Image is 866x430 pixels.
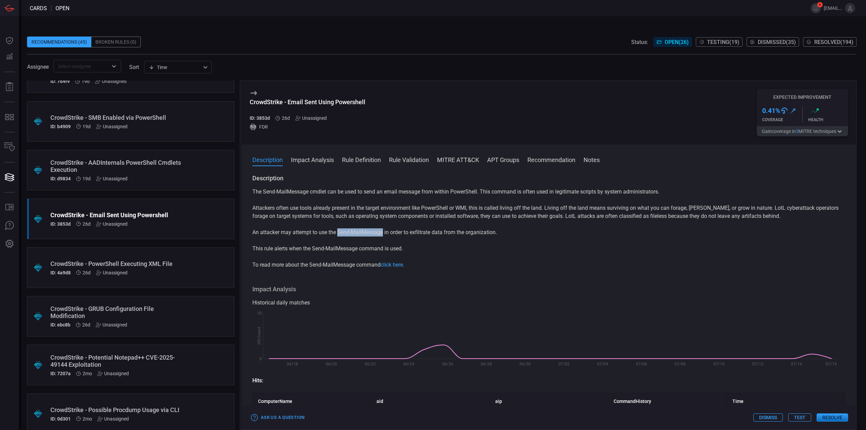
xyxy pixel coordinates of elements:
text: 0 [259,357,262,361]
div: Unassigned [96,124,128,129]
div: Recommendations (45) [27,37,91,47]
p: Attackers often use tools already present in the target environment like PowerShell or WMI, this ... [252,204,845,220]
button: Dismiss [753,413,783,422]
text: 06/20 [326,362,337,366]
div: Unassigned [95,78,127,84]
button: Ask Us a Question [250,412,306,423]
text: 07/04 [597,362,608,366]
div: CrowdStrike - Email Sent Using Powershell [250,98,365,106]
button: Resolve [817,413,848,422]
button: Impact Analysis [291,155,334,163]
p: This rule alerts when the Send-MailMessage command is used. [252,245,845,253]
h5: ID: 3853d [250,115,270,121]
input: Select assignee [55,62,108,70]
strong: Hits: [252,377,263,384]
div: Time [149,64,201,71]
button: Detections [1,49,18,65]
h3: Impact Analysis [252,285,845,293]
button: Gaincoverage in3MITRE techniques [757,126,848,136]
text: 07/02 [559,362,570,366]
button: Reports [1,79,18,95]
span: Aug 03, 2025 3:25 AM [82,78,90,84]
span: Jul 05, 2025 11:47 PM [83,416,92,422]
button: Open(26) [654,37,692,47]
span: Jul 05, 2025 11:47 PM [83,371,92,376]
div: CrowdStrike - SMB Enabled via PowerShell [50,114,185,121]
text: 07/14 [791,362,802,366]
div: Unassigned [295,115,327,121]
text: 07/08 [675,362,686,366]
text: 10 [257,311,262,316]
div: Unassigned [96,270,128,275]
div: Broken Rules (0) [91,37,141,47]
button: Rule Validation [389,155,429,163]
strong: aip [495,399,502,404]
div: Health [808,117,848,122]
button: Inventory [1,139,18,155]
div: CrowdStrike - Email Sent Using Powershell [50,211,185,219]
text: 06/24 [403,362,414,366]
button: Notes [584,155,600,163]
button: Testing(19) [696,37,743,47]
span: Jul 27, 2025 3:14 AM [282,115,290,121]
div: CrowdStrike - PowerShell Executing XML File [50,260,185,267]
text: 06/30 [520,362,531,366]
text: 07/06 [636,362,647,366]
button: Rule Catalog [1,199,18,216]
div: Historical daily matches [252,299,845,307]
div: CrowdStrike - Potential Notepad++ CVE-2025-49144 Exploitation [50,354,185,368]
h3: Description [252,174,845,182]
span: Assignee [27,64,49,70]
span: Jul 27, 2025 3:14 AM [83,270,91,275]
button: Recommendation [527,155,575,163]
div: CrowdStrike - GRUB Configuration File Modification [50,305,185,319]
button: Test [788,413,811,422]
text: 07/10 [713,362,725,366]
button: Preferences [1,236,18,252]
button: Ask Us A Question [1,218,18,234]
button: Resolved(194) [803,37,857,47]
span: open [55,5,69,12]
span: Jul 27, 2025 3:14 AM [83,221,91,227]
span: Open ( 26 ) [665,39,689,45]
div: CrowdStrike - Possible Procdump Usage via CLI [50,406,185,413]
span: [EMAIL_ADDRESS][DOMAIN_NAME] [824,5,842,11]
h3: 0.41 % [762,107,780,115]
text: 06/18 [287,362,298,366]
div: Unassigned [96,221,128,227]
span: Cards [30,5,47,12]
div: CrowdStrike - AADInternals PowerShell Cmdlets Execution [50,159,185,173]
button: MITRE ATT&CK [437,155,479,163]
div: FDR [250,123,365,130]
strong: aid [377,399,383,404]
text: 07/12 [752,362,764,366]
span: 3 [796,129,798,134]
span: Aug 03, 2025 3:25 AM [83,176,91,181]
button: Cards [1,169,18,185]
span: Jul 27, 2025 3:14 AM [82,322,90,327]
text: Hit Count [257,327,261,345]
button: Dashboard [1,32,18,49]
div: Unassigned [96,322,127,327]
h5: ID: d9834 [50,176,71,181]
a: click here. [381,262,404,268]
button: 6 [811,3,821,13]
h5: ID: 7207a [50,371,71,376]
span: Status: [631,39,648,45]
button: Open [109,62,119,71]
p: The Send-MailMessage cmdlet can be used to send an email message from within PowerShell. This com... [252,188,845,196]
span: Testing ( 19 ) [707,39,739,45]
strong: CommandHistory [614,399,651,404]
strong: ComputerName [258,399,292,404]
div: Coverage [762,117,802,122]
button: MITRE - Detection Posture [1,109,18,125]
span: 6 [817,2,823,7]
span: Dismissed ( 35 ) [758,39,796,45]
label: sort [129,64,139,70]
button: APT Groups [487,155,519,163]
h5: Expected Improvement [757,94,848,100]
h5: ID: 0d301 [50,416,71,422]
p: An attacker may attempt to use the Send-MailMessage in order to exfiltrate data from the organiza... [252,228,845,236]
text: 06/26 [442,362,453,366]
button: Description [252,155,283,163]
